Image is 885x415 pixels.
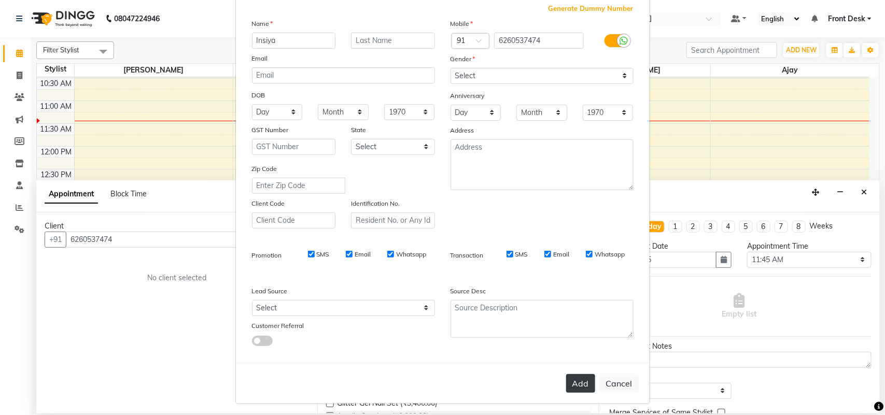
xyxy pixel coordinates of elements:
input: First Name [252,33,336,49]
label: Mobile [451,19,473,28]
input: Mobile [494,33,584,49]
label: Address [451,126,474,135]
input: Last Name [351,33,435,49]
label: Client Code [252,199,285,208]
span: Generate Dummy Number [549,4,634,14]
label: Promotion [252,251,282,260]
label: Transaction [451,251,484,260]
label: GST Number [252,125,289,135]
label: State [351,125,366,135]
label: Anniversary [451,91,485,101]
input: Enter Zip Code [252,178,345,194]
label: Gender [451,54,475,64]
button: Cancel [599,374,639,393]
button: Add [566,374,595,393]
label: Whatsapp [396,250,426,259]
label: Lead Source [252,287,288,296]
input: Resident No. or Any Id [351,212,435,228]
label: Whatsapp [595,250,625,259]
label: Identification No. [351,199,400,208]
label: Zip Code [252,164,277,174]
label: Source Desc [451,287,486,296]
label: Email [553,250,569,259]
input: Email [252,67,435,83]
label: SMS [317,250,329,259]
label: Email [252,54,268,63]
label: Email [355,250,371,259]
label: Name [252,19,273,28]
input: Client Code [252,212,336,228]
label: DOB [252,91,265,100]
label: Customer Referral [252,321,304,331]
input: GST Number [252,139,336,155]
label: SMS [515,250,528,259]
